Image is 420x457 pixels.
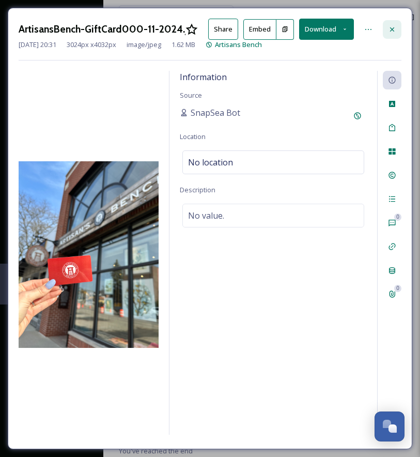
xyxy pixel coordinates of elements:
[180,71,227,83] span: Information
[67,40,116,50] span: 3024 px x 4032 px
[394,285,401,292] div: 0
[180,132,206,141] span: Location
[394,214,401,221] div: 0
[188,209,224,222] span: No value.
[375,412,405,441] button: Open Chat
[243,19,276,40] button: Embed
[215,40,262,49] span: Artisans Bench
[208,19,238,40] button: Share
[191,106,240,119] span: SnapSea Bot
[188,156,233,169] span: No location
[180,185,215,194] span: Description
[19,40,56,50] span: [DATE] 20:31
[172,40,195,50] span: 1.62 MB
[19,161,159,348] img: local-2189-ArtisansBench-GiftCard000-11-2024.jpeg.jpeg
[127,40,161,50] span: image/jpeg
[299,19,354,40] button: Download
[180,90,202,100] span: Source
[19,22,185,37] h3: ArtisansBench-GiftCard000-11-2024.jpeg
